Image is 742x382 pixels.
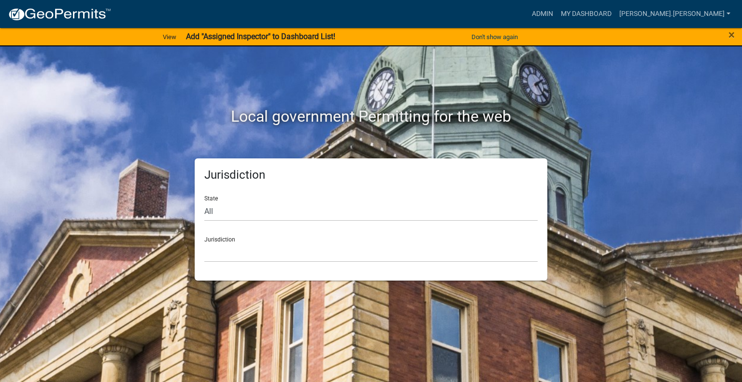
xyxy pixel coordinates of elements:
a: [PERSON_NAME].[PERSON_NAME] [615,5,734,23]
h2: Local government Permitting for the web [103,107,639,126]
h5: Jurisdiction [204,168,538,182]
strong: Add "Assigned Inspector" to Dashboard List! [186,32,335,41]
button: Close [728,29,735,41]
button: Don't show again [468,29,522,45]
a: View [159,29,180,45]
span: × [728,28,735,42]
a: Admin [528,5,557,23]
a: My Dashboard [557,5,615,23]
